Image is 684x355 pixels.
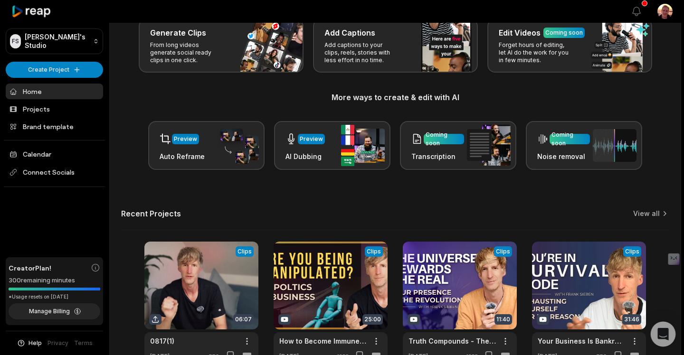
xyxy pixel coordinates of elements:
[6,146,103,162] a: Calendar
[537,151,590,161] h3: Noise removal
[408,336,496,346] a: Truth Compounds - The Harmony of Being & Business: A New Paradigm
[160,151,205,161] h3: Auto Reframe
[279,336,367,346] a: How to Become Immune to Manipulation (While Staying Human)
[150,27,206,38] h3: Generate Clips
[9,293,100,300] div: *Usage resets on [DATE]
[6,62,103,78] button: Create Project
[538,336,625,346] a: Your Business Is Bankrupting Your Soul (There's Another Way)
[17,339,42,347] button: Help
[499,41,572,64] p: Forget hours of editing, let AI do the work for you in few minutes.
[9,303,100,319] button: Manage Billing
[411,151,464,161] h3: Transcription
[324,41,398,64] p: Add captions to your clips, reels, stories with less effort in no time.
[545,28,583,37] div: Coming soon
[174,135,197,143] div: Preview
[593,129,636,162] img: noise_removal.png
[74,339,93,347] a: Terms
[551,131,588,148] div: Coming soon
[9,276,100,285] div: 300 remaining minutes
[28,339,42,347] span: Help
[25,33,89,50] p: [PERSON_NAME]'s Studio
[633,209,660,218] a: View all
[10,34,21,48] div: FS
[300,135,323,143] div: Preview
[6,119,103,134] a: Brand template
[150,336,174,346] a: 0817(1)
[341,125,385,166] img: ai_dubbing.png
[9,263,51,273] span: Creator Plan!
[6,84,103,99] a: Home
[499,27,541,38] h3: Edit Videos
[47,339,68,347] a: Privacy
[150,41,224,64] p: From long videos generate social ready clips in one click.
[6,164,103,181] span: Connect Socials
[121,92,669,103] h3: More ways to create & edit with AI
[426,131,462,148] div: Coming soon
[324,27,375,38] h3: Add Captions
[467,125,511,166] img: transcription.png
[651,322,676,347] div: Open Intercom Messenger
[121,209,181,218] h2: Recent Projects
[6,101,103,117] a: Projects
[285,151,325,161] h3: AI Dubbing
[215,127,259,164] img: auto_reframe.png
